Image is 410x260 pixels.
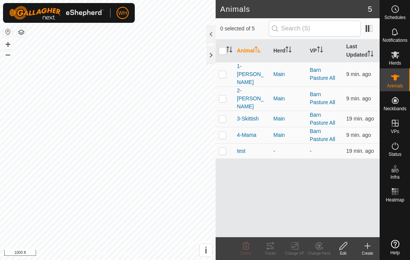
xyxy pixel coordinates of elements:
[310,128,335,142] a: Barn Pasture All
[383,106,406,111] span: Neckbands
[200,244,212,257] button: i
[237,62,267,86] span: 1-[PERSON_NAME]
[258,250,282,256] div: Tracks
[220,5,368,14] h2: Animals
[285,48,292,54] p-sorticon: Activate to sort
[368,3,372,15] span: 5
[389,61,401,65] span: Herds
[226,48,232,54] p-sorticon: Activate to sort
[390,250,400,255] span: Help
[255,48,261,54] p-sorticon: Activate to sort
[273,70,304,78] div: Main
[17,28,26,37] button: Map Layers
[241,251,252,255] span: Delete
[346,71,371,77] span: Sep 15, 2025 at 10:21 AM
[317,48,323,54] p-sorticon: Activate to sort
[310,67,335,81] a: Barn Pasture All
[390,175,399,179] span: Infra
[307,250,331,256] div: Change Herd
[346,116,374,122] span: Sep 15, 2025 at 10:11 AM
[118,9,127,17] span: WH
[282,250,307,256] div: Change VP
[310,148,312,154] app-display-virtual-paddock-transition: -
[273,115,304,123] div: Main
[346,148,374,154] span: Sep 15, 2025 at 10:11 AM
[270,40,307,62] th: Herd
[383,38,407,43] span: Notifications
[237,147,246,155] span: test
[220,25,269,33] span: 0 selected of 5
[234,40,270,62] th: Animal
[384,15,405,20] span: Schedules
[273,147,304,155] div: -
[237,115,259,123] span: 3-Skittish
[343,40,380,62] th: Last Updated
[391,129,399,134] span: VPs
[273,131,304,139] div: Main
[331,250,355,256] div: Edit
[346,132,371,138] span: Sep 15, 2025 at 10:21 AM
[310,112,335,126] a: Barn Pasture All
[367,52,374,58] p-sorticon: Activate to sort
[9,6,104,20] img: Gallagher Logo
[3,50,13,59] button: –
[273,95,304,103] div: Main
[387,84,403,88] span: Animals
[310,91,335,105] a: Barn Pasture All
[205,245,207,255] span: i
[307,40,343,62] th: VP
[380,237,410,258] a: Help
[346,95,371,101] span: Sep 15, 2025 at 10:21 AM
[355,250,380,256] div: Create
[78,250,106,257] a: Privacy Policy
[3,27,13,36] button: Reset Map
[388,152,401,157] span: Status
[237,87,267,111] span: 2-[PERSON_NAME]
[237,131,256,139] span: 4-Mama
[115,250,138,257] a: Contact Us
[269,21,361,36] input: Search (S)
[386,198,404,202] span: Heatmap
[3,40,13,49] button: +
